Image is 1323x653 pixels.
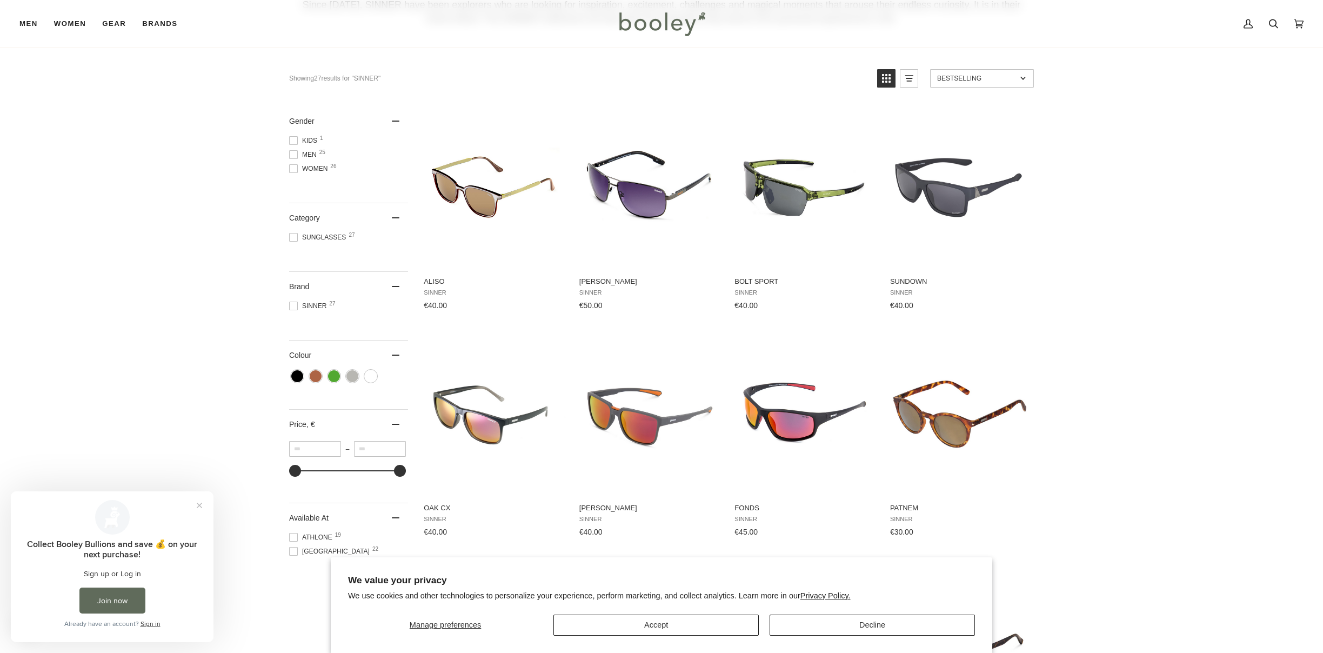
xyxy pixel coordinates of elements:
[579,301,603,310] span: €50.00
[890,301,913,310] span: €40.00
[890,289,1030,296] span: SINNER
[348,575,975,586] h2: We value your privacy
[877,69,896,88] a: View grid mode
[890,516,1030,523] span: SINNER
[424,503,564,513] span: Oak CX
[888,116,1032,259] img: SINNER Sundown Matte Black / Polarised SINTEC Lens - Booley Galway
[289,150,320,159] span: Men
[888,106,1032,314] a: Sundown
[102,18,126,29] span: Gear
[289,301,330,311] span: SINNER
[289,441,341,457] input: Minimum value
[422,106,565,314] a: Aliso
[346,370,358,382] span: Colour: Grey
[422,116,565,259] img: SINNER Aliso Shiny Dark Brown / Polarised SINTEC Brown Lens - Booley Galway
[734,301,758,310] span: €40.00
[734,277,874,286] span: Bolt Sport
[320,136,323,141] span: 1
[733,333,876,541] a: Fonds
[289,164,331,174] span: Women
[289,514,329,522] span: Available At
[734,503,874,513] span: Fonds
[306,420,315,429] span: , €
[354,441,406,457] input: Maximum value
[553,615,759,636] button: Accept
[579,277,719,286] span: [PERSON_NAME]
[579,503,719,513] span: [PERSON_NAME]
[328,370,340,382] span: Colour: Green
[733,116,876,259] img: SINNER Bolt Sport Green / Green Mirror Lens - Booley Galway
[424,289,564,296] span: SINNER
[579,528,603,536] span: €40.00
[424,516,564,523] span: SINNER
[289,351,319,359] span: Colour
[900,69,918,88] a: View list mode
[348,591,975,601] p: We use cookies and other technologies to personalize your experience, perform marketing, and coll...
[289,69,869,88] div: Showing results for "SINNER"
[937,75,1017,82] span: Bestselling
[800,591,851,600] a: Privacy Policy.
[422,333,565,541] a: Oak CX
[289,282,309,291] span: Brand
[329,301,335,306] span: 27
[289,547,373,556] span: [GEOGRAPHIC_DATA]
[734,289,874,296] span: SINNER
[424,301,447,310] span: €40.00
[579,516,719,523] span: SINNER
[733,106,876,314] a: Bolt Sport
[310,370,322,382] span: Colour: Brown
[890,277,1030,286] span: Sundown
[578,106,721,314] a: Brandon X
[578,333,721,541] a: Knoll
[289,214,320,222] span: Category
[330,164,336,169] span: 26
[578,343,721,486] img: SINNER Knoll Matte Grey / Polarised SINTEC Orange Oil Lens - Booley Galway
[770,615,975,636] button: Decline
[289,420,315,429] span: Price
[733,343,876,486] img: SINNER Fonds Matte Black / Polarised SINTEC Brown Red Oil Lens - Booley Galway
[289,532,336,542] span: Athlone
[890,528,913,536] span: €30.00
[289,136,320,145] span: Kids
[410,621,481,629] span: Manage preferences
[888,333,1032,541] a: Patnem
[890,503,1030,513] span: Patnem
[314,75,321,82] b: 27
[289,232,349,242] span: Sunglasses
[734,516,874,523] span: SINNER
[372,547,378,552] span: 22
[614,8,709,39] img: Booley
[349,232,355,238] span: 27
[142,18,177,29] span: Brands
[319,150,325,155] span: 25
[734,528,758,536] span: €45.00
[335,532,341,538] span: 19
[424,277,564,286] span: Aliso
[54,18,86,29] span: Women
[422,343,565,486] img: SINNER Oak CX Matte Black / Polarised SINTEC Smoke Red Mirror Lens - Booley Galway
[424,528,447,536] span: €40.00
[289,117,315,125] span: Gender
[291,370,303,382] span: Colour: Black
[348,615,543,636] button: Manage preferences
[19,18,38,29] span: Men
[579,289,719,296] span: SINNER
[341,445,354,453] span: –
[365,370,377,382] span: Colour: White
[888,343,1032,486] img: SINNER Patnem Yellow Tortoise / Gold Mirror Lens - Booley Galway
[578,116,721,259] img: SINNER Brandon X Gunmetal / Polarised SINTEC Gradient Smoke Lens - Booley Galway
[11,491,213,642] iframe: Loyalty program pop-up with offers and actions
[930,69,1034,88] a: Sort options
